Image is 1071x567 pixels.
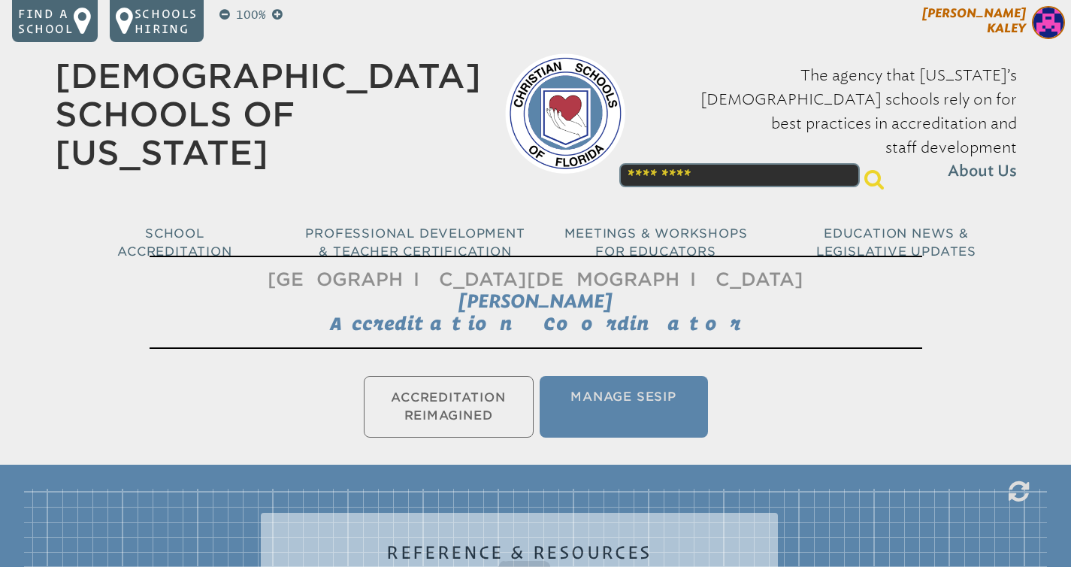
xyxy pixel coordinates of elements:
[649,63,1017,183] p: The agency that [US_STATE]’s [DEMOGRAPHIC_DATA] schools rely on for best practices in accreditati...
[305,226,525,259] span: Professional Development & Teacher Certification
[922,6,1026,35] span: [PERSON_NAME] Kaley
[948,159,1017,183] span: About Us
[1032,6,1065,39] img: 0cb8f047f0488774d80b7835bcc4b2bf
[816,226,976,259] span: Education News & Legislative Updates
[564,226,748,259] span: Meetings & Workshops for Educators
[18,6,74,36] p: Find a school
[540,376,708,438] li: Manage SESIP
[135,6,198,36] p: Schools Hiring
[117,226,231,259] span: School Accreditation
[233,6,269,24] p: 100%
[505,53,625,174] img: csf-logo-web-colors.png
[55,56,481,172] a: [DEMOGRAPHIC_DATA] Schools of [US_STATE]
[330,313,741,334] span: Accreditation Coordinator
[458,290,613,312] span: [PERSON_NAME]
